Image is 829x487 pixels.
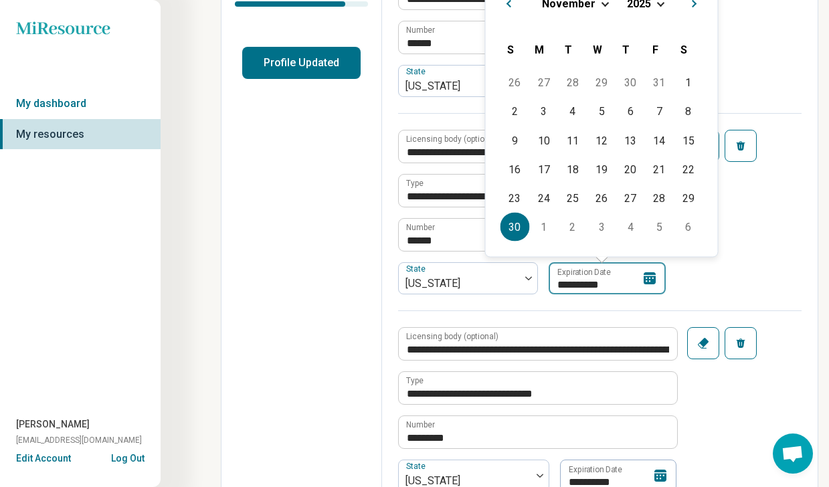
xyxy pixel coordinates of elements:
[674,68,703,97] div: Choose Saturday, November 1st, 2025
[406,179,424,187] label: Type
[680,43,687,56] span: S
[587,184,616,213] div: Choose Wednesday, November 26th, 2025
[16,417,90,431] span: [PERSON_NAME]
[500,97,529,126] div: Choose Sunday, November 2nd, 2025
[645,184,674,213] div: Choose Friday, November 28th, 2025
[593,43,602,56] span: W
[16,434,142,446] span: [EMAIL_ADDRESS][DOMAIN_NAME]
[773,433,813,474] div: Open chat
[500,68,529,97] div: Choose Sunday, October 26th, 2025
[616,155,645,183] div: Choose Thursday, November 20th, 2025
[645,213,674,241] div: Choose Friday, December 5th, 2025
[587,126,616,155] div: Choose Wednesday, November 12th, 2025
[529,126,558,155] div: Choose Monday, November 10th, 2025
[558,213,587,241] div: Choose Tuesday, December 2nd, 2025
[652,43,658,56] span: F
[674,184,703,213] div: Choose Saturday, November 29th, 2025
[558,68,587,97] div: Choose Tuesday, October 28th, 2025
[406,332,498,340] label: Licensing body (optional)
[529,68,558,97] div: Choose Monday, October 27th, 2025
[616,184,645,213] div: Choose Thursday, November 27th, 2025
[500,155,529,183] div: Choose Sunday, November 16th, 2025
[111,452,145,462] button: Log Out
[558,97,587,126] div: Choose Tuesday, November 4th, 2025
[616,97,645,126] div: Choose Thursday, November 6th, 2025
[529,184,558,213] div: Choose Monday, November 24th, 2025
[406,135,498,143] label: Licensing body (optional)
[406,265,428,274] label: State
[645,155,674,183] div: Choose Friday, November 21st, 2025
[622,43,630,56] span: T
[674,97,703,126] div: Choose Saturday, November 8th, 2025
[507,43,514,56] span: S
[645,126,674,155] div: Choose Friday, November 14th, 2025
[500,68,703,241] div: Month November, 2025
[645,97,674,126] div: Choose Friday, November 7th, 2025
[558,184,587,213] div: Choose Tuesday, November 25th, 2025
[587,97,616,126] div: Choose Wednesday, November 5th, 2025
[616,68,645,97] div: Choose Thursday, October 30th, 2025
[406,223,435,231] label: Number
[529,97,558,126] div: Choose Monday, November 3rd, 2025
[399,175,677,207] input: credential.licenses.1.name
[616,126,645,155] div: Choose Thursday, November 13th, 2025
[558,126,587,155] div: Choose Tuesday, November 11th, 2025
[616,213,645,241] div: Choose Thursday, December 4th, 2025
[399,372,677,404] input: credential.licenses.2.name
[529,155,558,183] div: Choose Monday, November 17th, 2025
[406,26,435,34] label: Number
[674,155,703,183] div: Choose Saturday, November 22nd, 2025
[674,126,703,155] div: Choose Saturday, November 15th, 2025
[16,452,71,466] button: Edit Account
[565,43,572,56] span: T
[529,213,558,241] div: Choose Monday, December 1st, 2025
[406,68,428,77] label: State
[235,1,368,7] div: Profile completion
[674,213,703,241] div: Choose Saturday, December 6th, 2025
[406,421,435,429] label: Number
[587,68,616,97] div: Choose Wednesday, October 29th, 2025
[500,213,529,241] div: Choose Sunday, November 30th, 2025
[500,184,529,213] div: Choose Sunday, November 23rd, 2025
[406,377,424,385] label: Type
[558,155,587,183] div: Choose Tuesday, November 18th, 2025
[500,126,529,155] div: Choose Sunday, November 9th, 2025
[242,47,361,79] button: Profile Updated
[645,68,674,97] div: Choose Friday, October 31st, 2025
[587,155,616,183] div: Choose Wednesday, November 19th, 2025
[535,43,544,56] span: M
[406,462,428,472] label: State
[587,213,616,241] div: Choose Wednesday, December 3rd, 2025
